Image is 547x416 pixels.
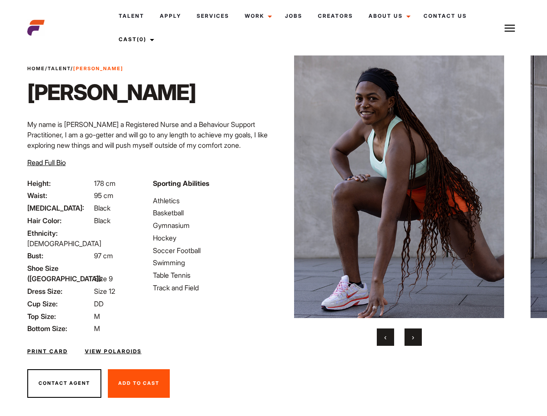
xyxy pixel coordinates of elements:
img: Burger icon [505,23,515,33]
a: Jobs [277,4,310,28]
span: Next [412,333,414,341]
span: Ethnicity: [27,228,92,238]
img: cropped-aefm-brand-fav-22-square.png [27,19,45,36]
span: Bottom Size: [27,323,92,334]
span: Dress Size: [27,286,92,296]
li: Basketball [153,208,268,218]
li: Table Tennis [153,270,268,280]
span: Bust: [27,250,92,261]
span: [DEMOGRAPHIC_DATA] [27,239,101,248]
strong: [PERSON_NAME] [73,65,123,71]
span: Black [94,216,110,225]
li: Gymnasium [153,220,268,231]
li: Swimming [153,257,268,268]
span: 97 cm [94,251,113,260]
span: Top Size: [27,311,92,322]
li: Athletics [153,195,268,206]
a: Work [237,4,277,28]
span: Previous [384,333,386,341]
button: Add To Cast [108,369,170,398]
span: Add To Cast [118,380,159,386]
button: Read Full Bio [27,157,66,168]
span: DD [94,299,104,308]
button: Contact Agent [27,369,101,398]
a: Print Card [27,348,68,355]
a: Services [189,4,237,28]
a: Creators [310,4,361,28]
a: About Us [361,4,416,28]
span: [MEDICAL_DATA]: [27,203,92,213]
span: M [94,312,100,321]
li: Soccer Football [153,245,268,256]
span: / / [27,65,123,72]
li: Hockey [153,233,268,243]
a: View Polaroids [85,348,142,355]
span: Height: [27,178,92,188]
strong: Sporting Abilities [153,179,209,188]
span: 95 cm [94,191,113,200]
span: 178 cm [94,179,116,188]
span: Read Full Bio [27,158,66,167]
span: Cup Size: [27,299,92,309]
h1: [PERSON_NAME] [27,79,196,105]
span: Waist: [27,190,92,201]
a: Apply [152,4,189,28]
a: Contact Us [416,4,475,28]
span: My name is [PERSON_NAME] a Registered Nurse and a Behaviour Support Practitioner, I am a go-gette... [27,120,268,149]
span: Hair Color: [27,215,92,226]
li: Track and Field [153,283,268,293]
span: Shoe Size ([GEOGRAPHIC_DATA]): [27,263,92,284]
a: Talent [48,65,71,71]
a: Home [27,65,45,71]
span: Size 12 [94,287,115,296]
a: Talent [111,4,152,28]
a: Cast(0) [111,28,159,51]
span: Size 9 [94,274,113,283]
span: M [94,324,100,333]
span: (0) [137,36,146,42]
span: Black [94,204,110,212]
